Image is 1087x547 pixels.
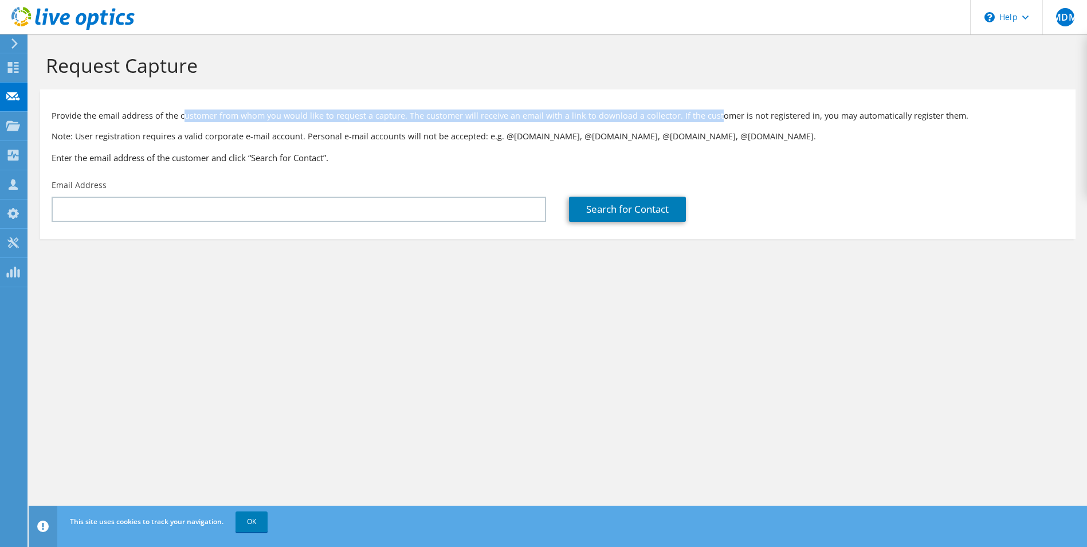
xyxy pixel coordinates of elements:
p: Note: User registration requires a valid corporate e-mail account. Personal e-mail accounts will ... [52,130,1064,143]
span: MDM [1056,8,1074,26]
label: Email Address [52,179,107,191]
p: Provide the email address of the customer from whom you would like to request a capture. The cust... [52,110,1064,122]
h3: Enter the email address of the customer and click “Search for Contact”. [52,151,1064,164]
span: This site uses cookies to track your navigation. [70,517,223,526]
h1: Request Capture [46,53,1064,77]
a: Search for Contact [569,197,686,222]
svg: \n [984,12,995,22]
a: OK [236,511,268,532]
